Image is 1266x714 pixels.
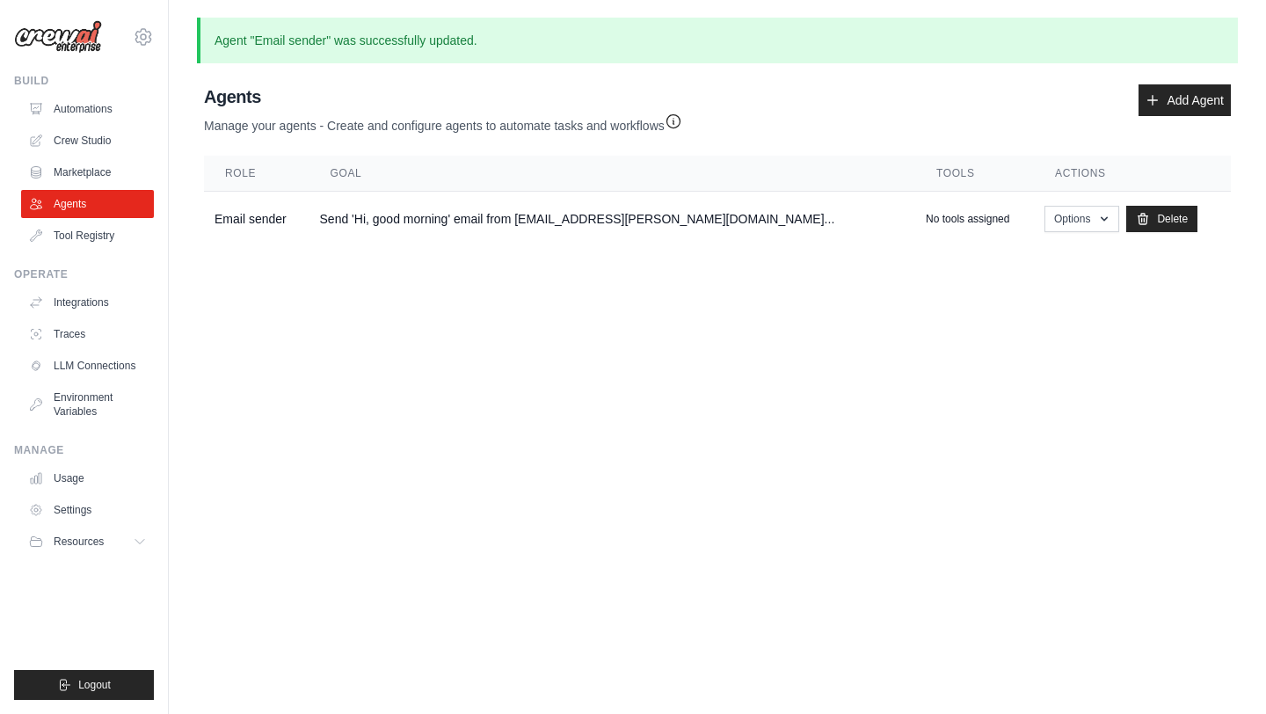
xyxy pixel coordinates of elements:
[309,156,916,192] th: Goal
[21,222,154,250] a: Tool Registry
[21,496,154,524] a: Settings
[204,109,682,135] p: Manage your agents - Create and configure agents to automate tasks and workflows
[78,678,111,692] span: Logout
[14,74,154,88] div: Build
[21,95,154,123] a: Automations
[309,192,916,247] td: Send 'Hi, good morning' email from [EMAIL_ADDRESS][PERSON_NAME][DOMAIN_NAME]...
[14,20,102,54] img: Logo
[197,18,1238,63] p: Agent "Email sender" was successfully updated.
[21,383,154,426] a: Environment Variables
[1044,206,1119,232] button: Options
[21,190,154,218] a: Agents
[915,156,1034,192] th: Tools
[14,670,154,700] button: Logout
[21,352,154,380] a: LLM Connections
[204,84,682,109] h2: Agents
[54,535,104,549] span: Resources
[21,158,154,186] a: Marketplace
[14,267,154,281] div: Operate
[204,192,309,247] td: Email sender
[21,528,154,556] button: Resources
[204,156,309,192] th: Role
[14,443,154,457] div: Manage
[21,127,154,155] a: Crew Studio
[1126,206,1197,232] a: Delete
[926,212,1009,226] p: No tools assigned
[1139,84,1231,116] a: Add Agent
[21,320,154,348] a: Traces
[21,288,154,317] a: Integrations
[21,464,154,492] a: Usage
[1034,156,1231,192] th: Actions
